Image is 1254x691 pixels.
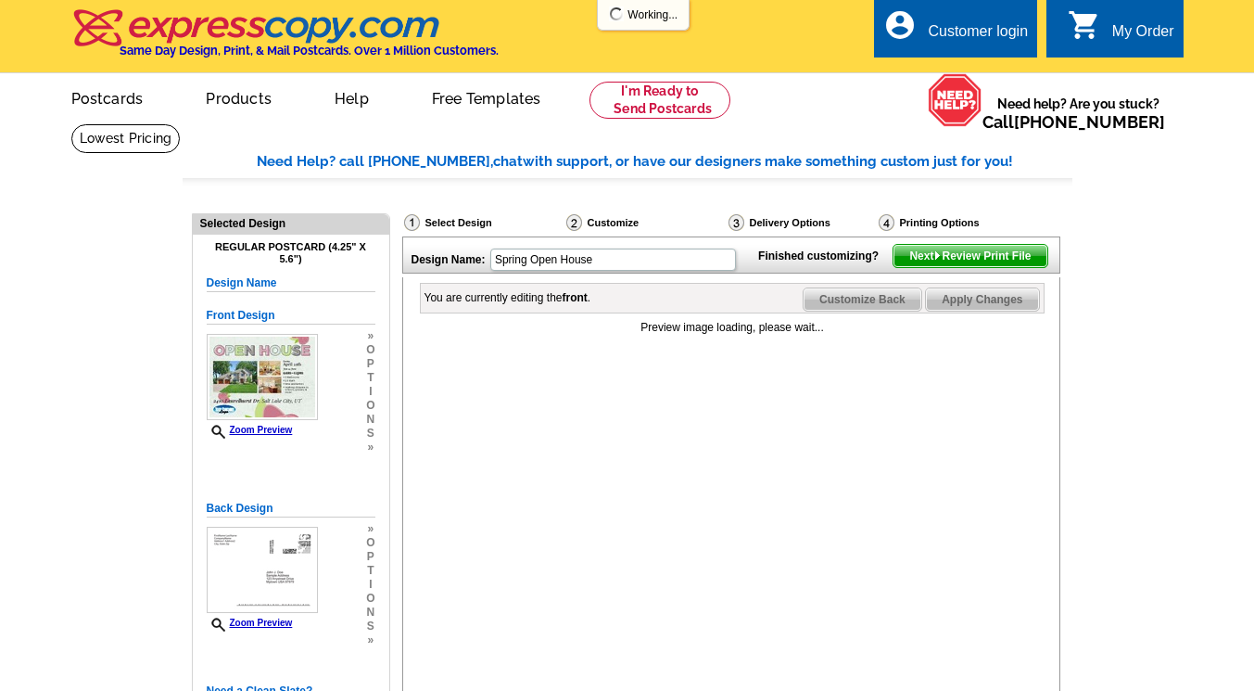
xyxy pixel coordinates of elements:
a: Zoom Preview [207,618,293,628]
span: n [366,606,374,620]
span: » [366,441,374,454]
span: Apply Changes [926,288,1038,311]
span: Customize Back [804,288,921,311]
strong: Finished customizing? [758,250,890,262]
h4: Same Day Design, Print, & Mail Postcards. Over 1 Million Customers. [120,44,499,58]
b: front [563,291,588,304]
a: account_circle Customer login [883,20,1028,44]
div: Need Help? call [PHONE_NUMBER], with support, or have our designers make something custom just fo... [257,151,1072,173]
a: Postcards [42,75,173,119]
div: Customer login [928,23,1028,49]
span: t [366,371,374,385]
span: p [366,550,374,564]
img: PCAddressOnlyBR_ST.jpg [207,527,318,613]
h5: Front Design [207,307,375,325]
img: GENPRFspringOpenHouse_SAMPLE.jpg [207,334,318,420]
div: Preview image loading, please wait... [421,319,1045,336]
div: You are currently editing the . [424,289,591,306]
img: Delivery Options [728,214,744,231]
span: n [366,413,374,427]
i: account_circle [883,8,917,42]
span: Call [982,112,1165,132]
img: Customize [566,214,582,231]
span: o [366,592,374,606]
span: p [366,357,374,371]
span: o [366,536,374,550]
span: i [366,578,374,592]
span: » [366,329,374,343]
a: Same Day Design, Print, & Mail Postcards. Over 1 Million Customers. [71,22,499,58]
a: Help [305,75,399,119]
div: Printing Options [877,213,1042,232]
span: s [366,620,374,633]
span: Need help? Are you stuck? [982,95,1174,132]
img: button-next-arrow-white.png [933,251,942,260]
h5: Back Design [207,500,375,518]
h5: Design Name [207,275,375,292]
a: Free Templates [402,75,571,119]
strong: Design Name: [412,253,486,266]
span: o [366,343,374,357]
div: Select Design [402,213,564,237]
span: Next Review Print File [893,245,1046,267]
span: s [366,427,374,441]
a: shopping_cart My Order [1068,20,1174,44]
span: chat [493,153,523,170]
img: help [928,73,982,127]
span: » [366,522,374,536]
div: Selected Design [193,214,389,232]
i: shopping_cart [1068,8,1101,42]
a: Zoom Preview [207,425,293,435]
a: Products [176,75,301,119]
h4: Regular Postcard (4.25" x 5.6") [207,241,375,265]
img: Printing Options & Summary [879,214,894,231]
span: i [366,385,374,399]
span: o [366,399,374,413]
img: Select Design [404,214,420,231]
div: Customize [564,213,727,237]
span: t [366,564,374,578]
div: Delivery Options [727,213,877,232]
a: [PHONE_NUMBER] [1014,112,1165,132]
img: loading... [609,6,624,21]
div: My Order [1112,23,1174,49]
span: » [366,633,374,647]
